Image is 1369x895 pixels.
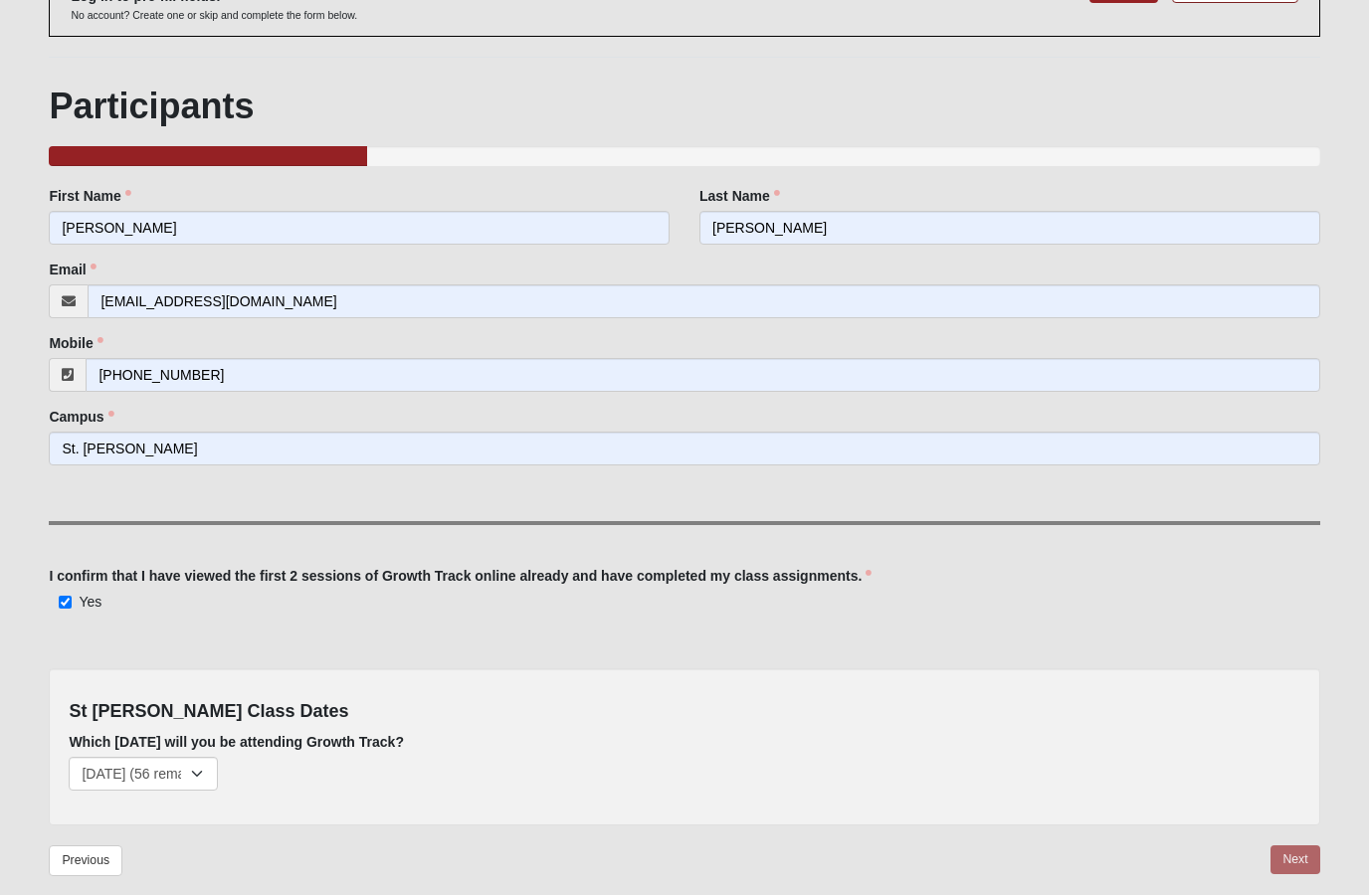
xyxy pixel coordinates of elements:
h1: Participants [49,85,1319,127]
h4: St [PERSON_NAME] Class Dates [69,701,1299,723]
label: Campus [49,407,113,427]
label: Which [DATE] will you be attending Growth Track? [69,732,404,752]
p: No account? Create one or skip and complete the form below. [71,8,357,23]
input: Yes [59,596,72,609]
label: First Name [49,186,130,206]
label: Email [49,260,96,279]
span: Yes [79,594,101,610]
a: Previous [49,845,122,876]
label: Mobile [49,333,102,353]
label: I confirm that I have viewed the first 2 sessions of Growth Track online already and have complet... [49,566,872,586]
label: Last Name [699,186,780,206]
